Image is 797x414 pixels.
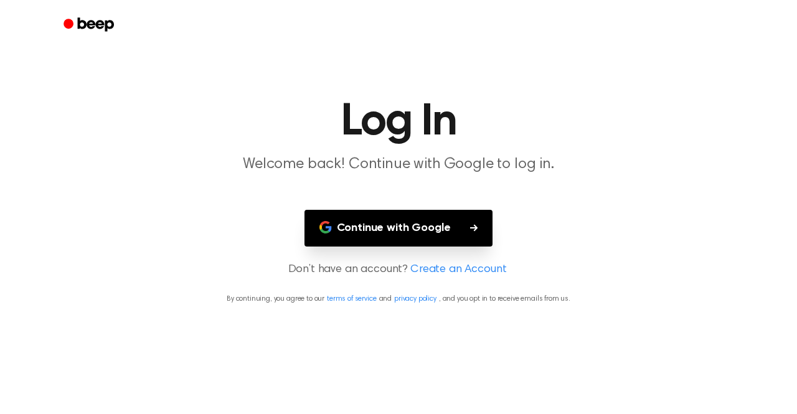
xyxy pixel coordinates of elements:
p: Welcome back! Continue with Google to log in. [159,154,638,175]
p: Don’t have an account? [15,261,782,278]
button: Continue with Google [304,210,493,247]
a: privacy policy [394,295,436,303]
a: Beep [55,13,125,37]
a: Create an Account [410,261,506,278]
h1: Log In [80,100,717,144]
p: By continuing, you agree to our and , and you opt in to receive emails from us. [15,293,782,304]
a: terms of service [327,295,376,303]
